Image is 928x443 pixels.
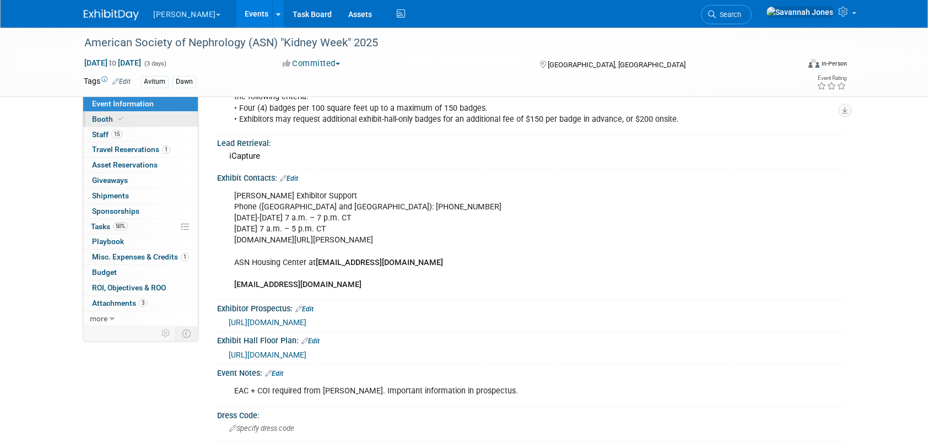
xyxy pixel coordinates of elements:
[83,204,198,219] a: Sponsorships
[176,326,198,341] td: Toggle Event Tabs
[234,280,362,289] b: [EMAIL_ADDRESS][DOMAIN_NAME]
[83,158,198,172] a: Asset Reservations
[80,33,782,53] div: American Society of Nephrology (ASN) "Kidney Week" 2025
[162,145,170,154] span: 1
[91,222,128,231] span: Tasks
[83,296,198,311] a: Attachments3
[817,75,846,81] div: Event Rating
[92,299,147,307] span: Attachments
[92,252,189,261] span: Misc. Expenses & Credits
[217,332,844,347] div: Exhibit Hall Floor Plan:
[157,326,176,341] td: Personalize Event Tab Strip
[701,5,752,24] a: Search
[229,350,306,359] a: [URL][DOMAIN_NAME]
[301,337,320,345] a: Edit
[229,424,294,433] span: Specify dress code
[92,207,139,215] span: Sponsorships
[181,253,189,261] span: 1
[84,58,142,68] span: [DATE] [DATE]
[92,237,124,246] span: Playbook
[92,191,129,200] span: Shipments
[172,76,196,88] div: Dawn
[265,370,283,377] a: Edit
[141,76,169,88] div: Avitum
[92,160,158,169] span: Asset Reservations
[111,130,122,138] span: 15
[548,61,686,69] span: [GEOGRAPHIC_DATA], [GEOGRAPHIC_DATA]
[766,6,834,18] img: Savannah Jones
[107,58,118,67] span: to
[92,268,117,277] span: Budget
[295,305,314,313] a: Edit
[83,311,198,326] a: more
[280,175,298,182] a: Edit
[83,127,198,142] a: Staff15
[316,258,443,267] b: [EMAIL_ADDRESS][DOMAIN_NAME]
[217,407,844,421] div: Dress Code:
[225,148,836,165] div: iCapture
[83,250,198,264] a: Misc. Expenses & Credits1
[112,78,131,85] a: Edit
[83,173,198,188] a: Giveaways
[279,58,344,69] button: Committed
[226,185,723,296] div: [PERSON_NAME] Exhibitor Support Phone ([GEOGRAPHIC_DATA] and [GEOGRAPHIC_DATA]): [PHONE_NUMBER] [...
[83,219,198,234] a: Tasks50%
[83,234,198,249] a: Playbook
[92,176,128,185] span: Giveaways
[139,299,147,307] span: 3
[83,280,198,295] a: ROI, Objectives & ROO
[90,314,107,323] span: more
[92,99,154,108] span: Event Information
[92,115,126,123] span: Booth
[217,365,844,379] div: Event Notes:
[113,222,128,230] span: 50%
[143,60,166,67] span: (3 days)
[733,57,847,74] div: Event Format
[229,318,306,327] a: [URL][DOMAIN_NAME]
[716,10,741,19] span: Search
[83,96,198,111] a: Event Information
[83,142,198,157] a: Travel Reservations1
[92,283,166,292] span: ROI, Objectives & ROO
[83,112,198,127] a: Booth
[83,188,198,203] a: Shipments
[118,116,123,122] i: Booth reservation complete
[83,265,198,280] a: Budget
[226,380,723,402] div: EAC + COI required from [PERSON_NAME]. Important information in prospectus.
[217,300,844,315] div: Exhibitor Prospectus:
[84,75,131,88] td: Tags
[92,145,170,154] span: Travel Reservations
[217,170,844,184] div: Exhibit Contacts:
[217,135,844,149] div: Lead Retrieval:
[821,60,847,68] div: In-Person
[92,130,122,139] span: Staff
[84,9,139,20] img: ExhibitDay
[808,59,819,68] img: Format-Inperson.png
